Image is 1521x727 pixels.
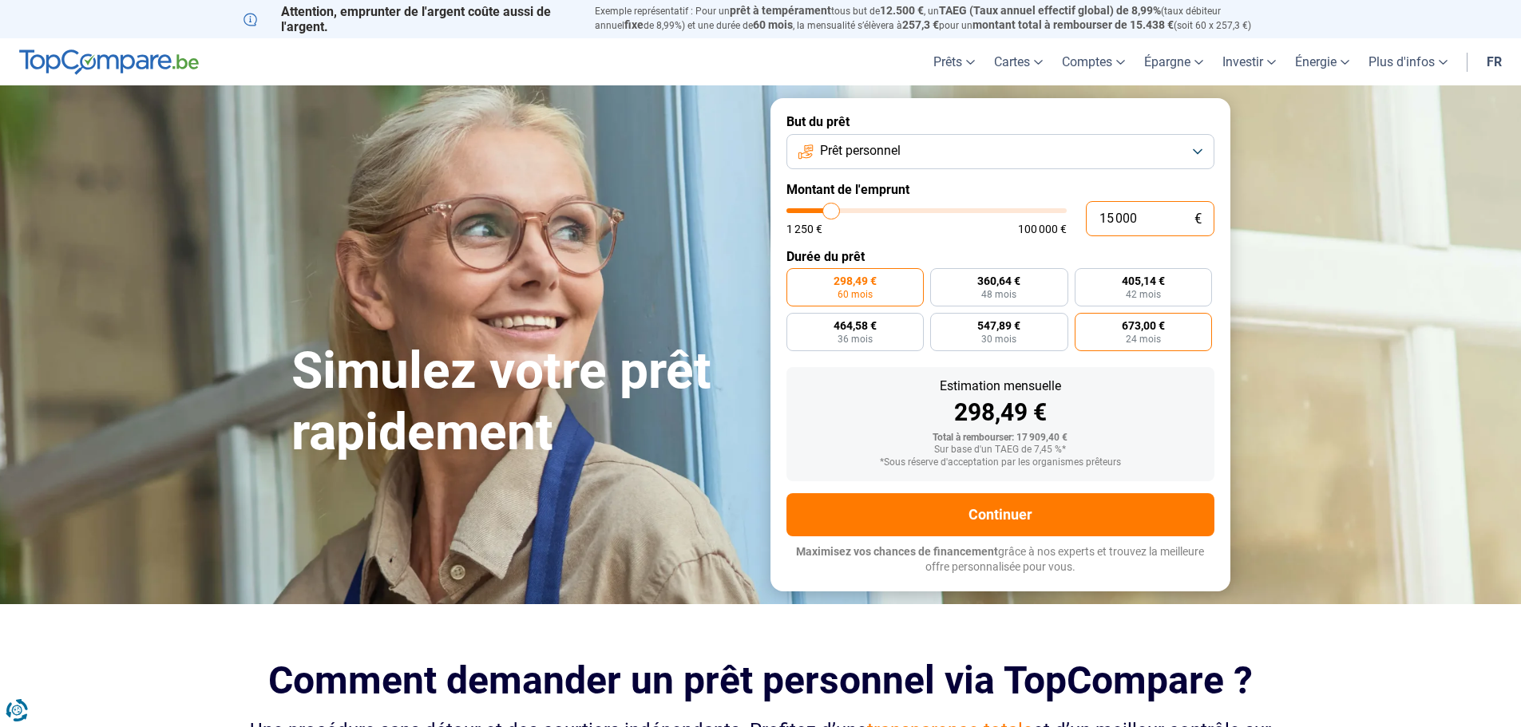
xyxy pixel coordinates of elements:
[244,4,576,34] p: Attention, emprunter de l'argent coûte aussi de l'argent.
[291,341,751,464] h1: Simulez votre prêt rapidement
[834,275,877,286] span: 298,49 €
[1477,38,1511,85] a: fr
[984,38,1052,85] a: Cartes
[924,38,984,85] a: Prêts
[820,142,901,160] span: Prêt personnel
[786,182,1214,197] label: Montant de l'emprunt
[730,4,831,17] span: prêt à tempérament
[786,114,1214,129] label: But du prêt
[624,18,644,31] span: fixe
[1359,38,1457,85] a: Plus d'infos
[972,18,1174,31] span: montant total à rembourser de 15.438 €
[838,290,873,299] span: 60 mois
[244,658,1278,702] h2: Comment demander un prêt personnel via TopCompare ?
[1126,290,1161,299] span: 42 mois
[1122,320,1165,331] span: 673,00 €
[799,433,1202,444] div: Total à rembourser: 17 909,40 €
[1122,275,1165,286] span: 405,14 €
[1135,38,1213,85] a: Épargne
[880,4,924,17] span: 12.500 €
[1285,38,1359,85] a: Énergie
[1194,212,1202,226] span: €
[1126,334,1161,344] span: 24 mois
[786,249,1214,264] label: Durée du prêt
[799,380,1202,393] div: Estimation mensuelle
[796,545,998,558] span: Maximisez vos chances de financement
[786,223,822,235] span: 1 250 €
[834,320,877,331] span: 464,58 €
[19,49,199,75] img: TopCompare
[939,4,1161,17] span: TAEG (Taux annuel effectif global) de 8,99%
[902,18,939,31] span: 257,3 €
[1052,38,1135,85] a: Comptes
[977,320,1020,331] span: 547,89 €
[753,18,793,31] span: 60 mois
[786,134,1214,169] button: Prêt personnel
[977,275,1020,286] span: 360,64 €
[838,334,873,344] span: 36 mois
[595,4,1278,33] p: Exemple représentatif : Pour un tous but de , un (taux débiteur annuel de 8,99%) et une durée de ...
[799,401,1202,425] div: 298,49 €
[981,334,1016,344] span: 30 mois
[786,544,1214,575] p: grâce à nos experts et trouvez la meilleure offre personnalisée pour vous.
[799,457,1202,468] div: *Sous réserve d'acceptation par les organismes prêteurs
[1213,38,1285,85] a: Investir
[799,444,1202,456] div: Sur base d'un TAEG de 7,45 %*
[981,290,1016,299] span: 48 mois
[786,493,1214,536] button: Continuer
[1018,223,1067,235] span: 100 000 €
